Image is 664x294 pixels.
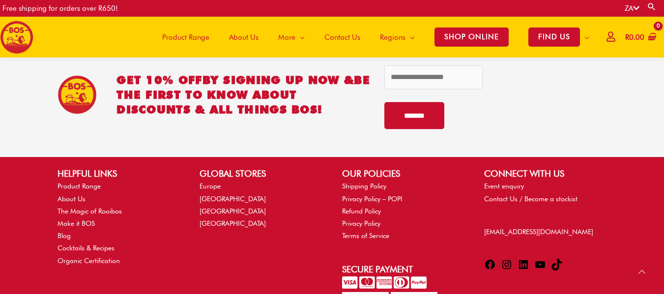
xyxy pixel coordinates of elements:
[202,73,354,86] span: BY SIGNING UP NOW &
[342,263,464,276] h2: Secure Payment
[200,167,322,180] h2: GLOBAL STORES
[342,232,389,240] a: Terms of Service
[434,27,509,47] span: SHOP ONLINE
[342,207,381,215] a: Refund Policy
[528,27,580,47] span: FIND US
[342,182,386,190] a: Shipping Policy
[219,17,268,57] a: About Us
[200,182,221,190] a: Europe
[162,23,209,52] span: Product Range
[58,207,122,215] a: The Magic of Rooibos
[58,195,86,203] a: About Us
[380,23,405,52] span: Regions
[342,219,380,227] a: Privacy Policy
[200,207,266,215] a: [GEOGRAPHIC_DATA]
[484,182,524,190] a: Event enquiry
[370,17,425,57] a: Regions
[484,180,606,205] nav: CONNECT WITH US
[116,73,370,117] h2: GET 10% OFF be the first to know about discounts & all things BOS!
[623,27,657,49] a: View Shopping Cart, empty
[58,232,71,240] a: Blog
[647,2,657,11] a: Search button
[484,228,593,236] a: [EMAIL_ADDRESS][DOMAIN_NAME]
[58,219,95,227] a: Make it BOS
[342,195,403,203] a: Privacy Policy – POPI
[200,195,266,203] a: [GEOGRAPHIC_DATA]
[625,33,629,42] span: R
[58,182,101,190] a: Product Range
[58,167,180,180] h2: HELPFUL LINKS
[425,17,519,57] a: SHOP ONLINE
[200,180,322,230] nav: GLOBAL STORES
[342,167,464,180] h2: OUR POLICIES
[145,17,599,57] nav: Site Navigation
[324,23,360,52] span: Contact Us
[58,180,180,267] nav: HELPFUL LINKS
[229,23,259,52] span: About Us
[484,167,606,180] h2: CONNECT WITH US
[278,23,295,52] span: More
[268,17,315,57] a: More
[58,244,115,252] a: Cocktails & Recipes
[484,195,577,203] a: Contact Us / Become a stockist
[200,219,266,227] a: [GEOGRAPHIC_DATA]
[342,180,464,242] nav: OUR POLICIES
[625,33,644,42] bdi: 0.00
[58,257,120,265] a: Organic Certification
[58,75,97,114] img: BOS Ice Tea
[152,17,219,57] a: Product Range
[315,17,370,57] a: Contact Us
[625,4,639,13] a: ZA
